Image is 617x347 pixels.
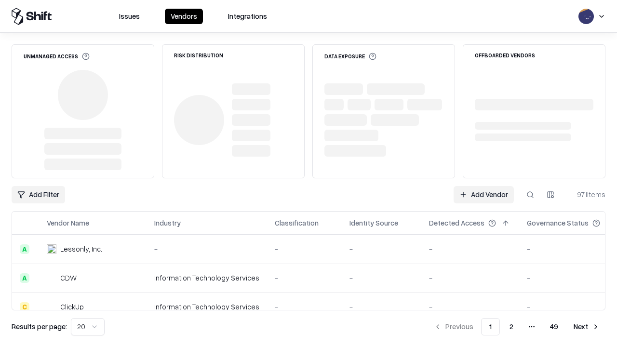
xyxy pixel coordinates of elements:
[47,218,89,228] div: Vendor Name
[60,302,84,312] div: ClickUp
[454,186,514,203] a: Add Vendor
[349,302,414,312] div: -
[349,273,414,283] div: -
[20,273,29,283] div: A
[47,244,56,254] img: Lessonly, Inc.
[527,302,616,312] div: -
[275,273,334,283] div: -
[527,244,616,254] div: -
[429,244,511,254] div: -
[428,318,605,335] nav: pagination
[165,9,203,24] button: Vendors
[154,244,259,254] div: -
[154,302,259,312] div: Information Technology Services
[47,273,56,283] img: CDW
[429,218,484,228] div: Detected Access
[275,218,319,228] div: Classification
[349,218,398,228] div: Identity Source
[60,273,77,283] div: CDW
[527,273,616,283] div: -
[542,318,566,335] button: 49
[475,53,535,58] div: Offboarded Vendors
[527,218,589,228] div: Governance Status
[12,186,65,203] button: Add Filter
[481,318,500,335] button: 1
[349,244,414,254] div: -
[20,302,29,312] div: C
[113,9,146,24] button: Issues
[174,53,223,58] div: Risk Distribution
[275,244,334,254] div: -
[222,9,273,24] button: Integrations
[60,244,102,254] div: Lessonly, Inc.
[154,218,181,228] div: Industry
[568,318,605,335] button: Next
[502,318,521,335] button: 2
[275,302,334,312] div: -
[47,302,56,312] img: ClickUp
[429,302,511,312] div: -
[429,273,511,283] div: -
[324,53,376,60] div: Data Exposure
[20,244,29,254] div: A
[567,189,605,200] div: 971 items
[12,321,67,332] p: Results per page:
[24,53,90,60] div: Unmanaged Access
[154,273,259,283] div: Information Technology Services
